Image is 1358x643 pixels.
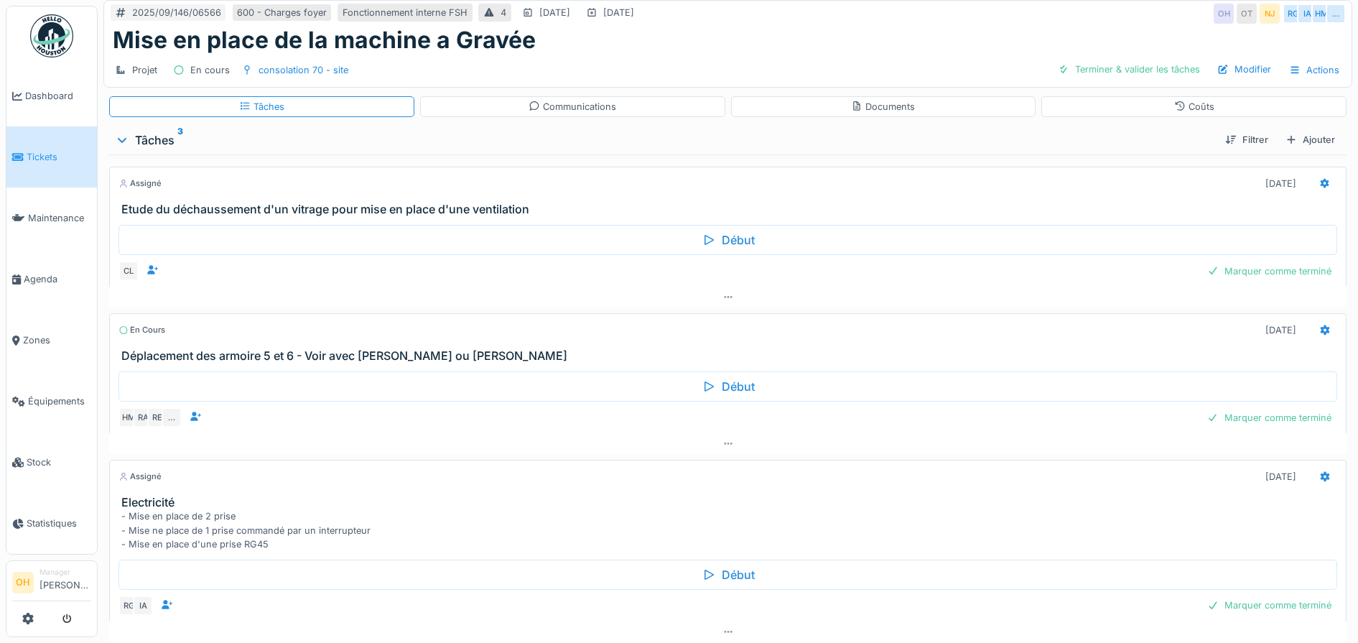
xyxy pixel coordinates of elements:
div: Manager [39,567,91,578]
div: En cours [190,63,230,77]
div: [DATE] [539,6,570,19]
div: Début [118,225,1337,255]
div: RG [1283,4,1303,24]
div: Début [118,371,1337,402]
div: Marquer comme terminé [1201,262,1337,281]
div: Marquer comme terminé [1201,408,1337,427]
div: Terminer & valider les tâches [1052,60,1206,79]
div: CL [118,261,139,281]
div: HM [118,407,139,427]
span: Dashboard [25,89,91,103]
div: RE [147,407,167,427]
div: Coûts [1174,100,1214,114]
img: Badge_color-CXgf-gQk.svg [30,14,73,57]
div: En cours [118,324,165,336]
h1: Mise en place de la machine a Gravée [113,27,536,54]
div: … [1326,4,1346,24]
div: Marquer comme terminé [1201,596,1337,615]
div: 600 - Charges foyer [237,6,327,19]
a: Tickets [6,126,97,188]
a: Dashboard [6,65,97,126]
h3: Etude du déchaussement d'un vitrage pour mise en place d'une ventilation [121,203,1340,216]
span: Maintenance [28,211,91,225]
h3: Déplacement des armoire 5 et 6 - Voir avec [PERSON_NAME] ou [PERSON_NAME] [121,349,1340,363]
div: RG [118,596,139,616]
div: Fonctionnement interne FSH [343,6,468,19]
li: OH [12,572,34,593]
span: Stock [27,455,91,469]
div: [DATE] [1265,323,1296,337]
div: Modifier [1211,60,1277,79]
div: Communications [529,100,616,114]
span: Agenda [24,272,91,286]
sup: 3 [177,131,183,149]
div: 2025/09/146/06566 [132,6,221,19]
span: Statistiques [27,517,91,530]
div: IA [1297,4,1317,24]
div: [DATE] [603,6,634,19]
div: 4 [501,6,506,19]
div: Documents [851,100,915,114]
div: Projet [132,63,157,77]
a: Maintenance [6,188,97,249]
div: IA [133,596,153,616]
div: NJ [1260,4,1280,24]
a: Statistiques [6,493,97,554]
span: Tickets [27,150,91,164]
div: … [162,407,182,427]
div: OH [1214,4,1234,24]
div: RA [133,407,153,427]
div: Assigné [118,177,162,190]
div: Tâches [239,100,284,114]
div: Ajouter [1280,130,1341,149]
a: OH Manager[PERSON_NAME] [12,567,91,601]
a: Zones [6,310,97,371]
div: HM [1311,4,1331,24]
a: Agenda [6,249,97,310]
h3: Electricité [121,496,1340,509]
div: Filtrer [1219,130,1274,149]
div: [DATE] [1265,470,1296,484]
li: [PERSON_NAME] [39,567,91,598]
a: Stock [6,432,97,493]
a: Équipements [6,371,97,432]
div: OT [1237,4,1257,24]
div: Début [118,560,1337,590]
div: Assigné [118,471,162,483]
span: Zones [23,333,91,347]
span: Équipements [28,394,91,408]
div: consolation 70 - site [259,63,348,77]
div: [DATE] [1265,177,1296,190]
div: Tâches [115,131,1214,149]
div: Actions [1283,60,1346,80]
div: - Mise en place de 2 prise - Mise ne place de 1 prise commandé par un interrupteur - Mise en plac... [121,509,1340,551]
